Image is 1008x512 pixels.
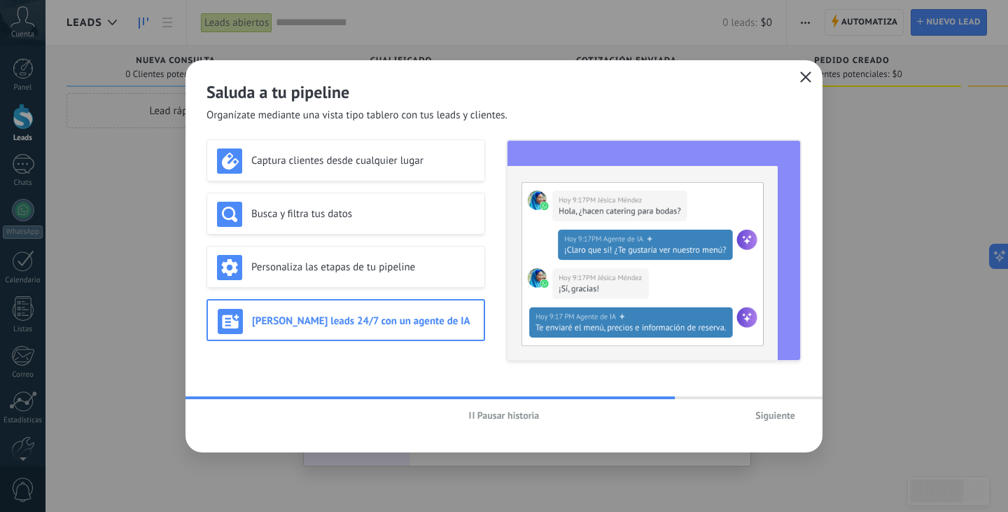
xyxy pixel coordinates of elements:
[463,405,546,426] button: Pausar historia
[251,261,475,274] h3: Personaliza las etapas de tu pipeline
[251,207,475,221] h3: Busca y filtra tus datos
[251,154,475,167] h3: Captura clientes desde cualquier lugar
[206,109,507,123] span: Organízate mediante una vista tipo tablero con tus leads y clientes.
[206,81,801,103] h2: Saluda a tu pipeline
[477,410,540,420] span: Pausar historia
[755,410,795,420] span: Siguiente
[749,405,801,426] button: Siguiente
[252,314,474,328] h3: [PERSON_NAME] leads 24/7 con un agente de IA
